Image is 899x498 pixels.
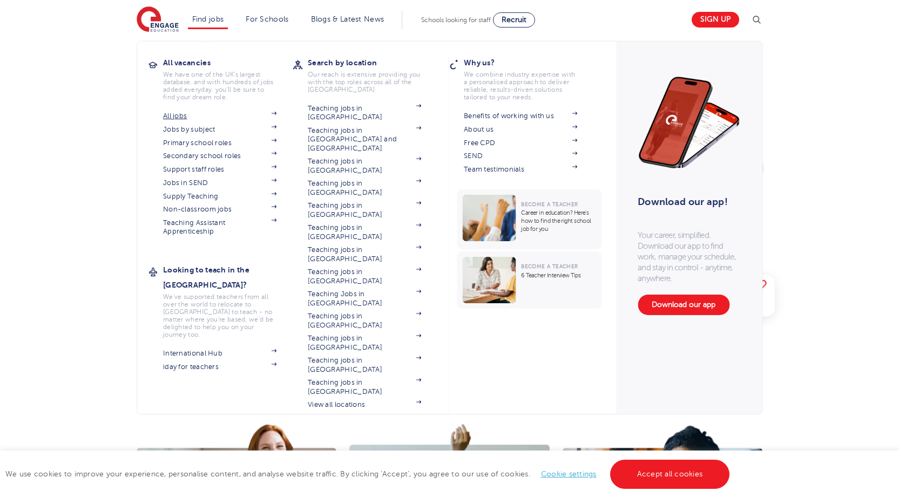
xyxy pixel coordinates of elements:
a: All vacanciesWe have one of the UK's largest database. and with hundreds of jobs added everyday. ... [163,55,293,101]
a: About us [464,125,577,134]
a: Teaching jobs in [GEOGRAPHIC_DATA] [308,356,421,374]
a: Teaching jobs in [GEOGRAPHIC_DATA] [308,268,421,285]
a: Become a Teacher6 Teacher Interview Tips [457,251,604,309]
a: Jobs by subject [163,125,276,134]
span: Become a Teacher [521,201,578,207]
a: Recruit [493,12,535,28]
a: Teaching Assistant Apprenticeship [163,219,276,236]
a: Supply Teaching [163,192,276,201]
a: Find jobs [192,15,224,23]
p: We combine industry expertise with a personalised approach to deliver reliable, results-driven so... [464,71,577,101]
a: Teaching jobs in [GEOGRAPHIC_DATA] [308,179,421,197]
h3: Download our app! [638,190,735,214]
a: Team testimonials [464,165,577,174]
a: Teaching jobs in [GEOGRAPHIC_DATA] [308,201,421,219]
a: Jobs in SEND [163,179,276,187]
p: Career in education? Here’s how to find the right school job for you [521,209,596,233]
h3: Why us? [464,55,593,70]
img: Engage Education [137,6,179,33]
a: Teaching jobs in [GEOGRAPHIC_DATA] [308,378,421,396]
a: Support staff roles [163,165,276,174]
a: SEND [464,152,577,160]
a: All jobs [163,112,276,120]
a: Cookie settings [541,470,597,478]
a: Become a TeacherCareer in education? Here’s how to find the right school job for you [457,189,604,249]
span: Schools looking for staff [421,16,491,24]
a: Teaching jobs in [GEOGRAPHIC_DATA] [308,312,421,330]
a: iday for teachers [163,363,276,371]
a: View all locations [308,400,421,409]
span: We use cookies to improve your experience, personalise content, and analyse website traffic. By c... [5,470,732,478]
a: Free CPD [464,139,577,147]
a: For Schools [246,15,288,23]
a: Accept all cookies [610,460,730,489]
p: Our reach is extensive providing you with the top roles across all of the [GEOGRAPHIC_DATA] [308,71,421,93]
p: Your career, simplified. Download our app to find work, manage your schedule, and stay in control... [638,230,740,284]
a: Search by locationOur reach is extensive providing you with the top roles across all of the [GEOG... [308,55,437,93]
a: Teaching jobs in [GEOGRAPHIC_DATA] [308,223,421,241]
span: Become a Teacher [521,263,578,269]
a: Looking to teach in the [GEOGRAPHIC_DATA]?We've supported teachers from all over the world to rel... [163,262,293,338]
a: Download our app [638,295,729,315]
h3: Looking to teach in the [GEOGRAPHIC_DATA]? [163,262,293,292]
a: Teaching jobs in [GEOGRAPHIC_DATA] [308,157,421,175]
a: Teaching jobs in [GEOGRAPHIC_DATA] and [GEOGRAPHIC_DATA] [308,126,421,153]
a: Teaching jobs in [GEOGRAPHIC_DATA] [308,104,421,122]
a: Teaching jobs in [GEOGRAPHIC_DATA] [308,245,421,263]
a: Blogs & Latest News [311,15,384,23]
span: Recruit [502,16,526,24]
h3: Search by location [308,55,437,70]
a: Primary school roles [163,139,276,147]
p: 6 Teacher Interview Tips [521,271,596,279]
a: Secondary school roles [163,152,276,160]
a: Sign up [692,12,739,28]
a: Benefits of working with us [464,112,577,120]
a: Why us?We combine industry expertise with a personalised approach to deliver reliable, results-dr... [464,55,593,101]
a: International Hub [163,349,276,358]
a: Teaching jobs in [GEOGRAPHIC_DATA] [308,334,421,352]
p: We've supported teachers from all over the world to relocate to [GEOGRAPHIC_DATA] to teach - no m... [163,293,276,338]
a: Teaching Jobs in [GEOGRAPHIC_DATA] [308,290,421,308]
p: We have one of the UK's largest database. and with hundreds of jobs added everyday. you'll be sur... [163,71,276,101]
h3: All vacancies [163,55,293,70]
a: Non-classroom jobs [163,205,276,214]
